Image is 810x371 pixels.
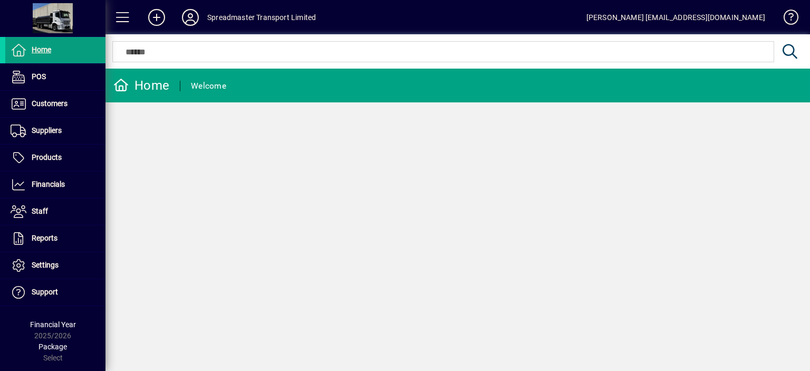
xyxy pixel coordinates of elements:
span: Customers [32,99,67,108]
div: Home [113,77,169,94]
span: Products [32,153,62,161]
span: Settings [32,261,59,269]
a: Products [5,145,105,171]
a: Staff [5,198,105,225]
a: Suppliers [5,118,105,144]
span: Suppliers [32,126,62,135]
button: Profile [173,8,207,27]
span: Staff [32,207,48,215]
a: Knowledge Base [776,2,797,36]
span: Reports [32,234,57,242]
div: Spreadmaster Transport Limited [207,9,316,26]
span: Support [32,288,58,296]
a: Support [5,279,105,306]
a: Customers [5,91,105,117]
div: Welcome [191,78,226,94]
a: POS [5,64,105,90]
span: POS [32,72,46,81]
a: Reports [5,225,105,252]
span: Package [38,343,67,351]
span: Financials [32,180,65,188]
span: Home [32,45,51,54]
button: Add [140,8,173,27]
span: Financial Year [30,320,76,329]
a: Settings [5,252,105,279]
div: [PERSON_NAME] [EMAIL_ADDRESS][DOMAIN_NAME] [586,9,765,26]
a: Financials [5,172,105,198]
